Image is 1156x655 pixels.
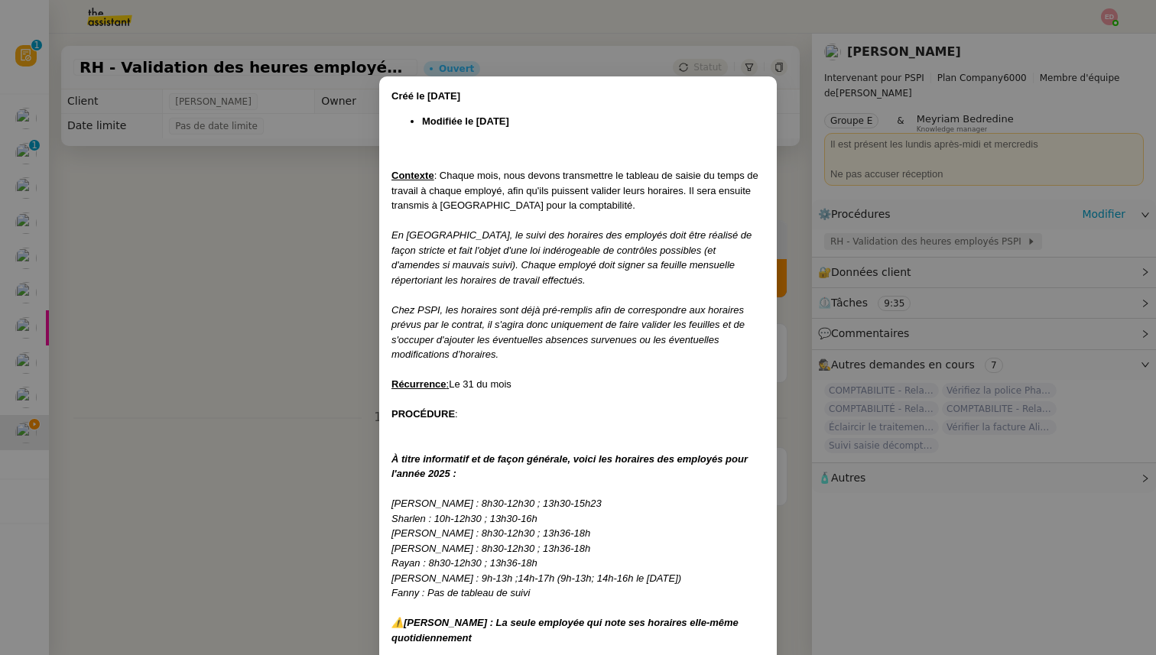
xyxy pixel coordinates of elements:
strong: Modifiée le [DATE] [422,115,509,127]
em: À titre informatif et de façon générale, voici les horaires des employés pour l'année 2025 : [391,453,748,480]
strong: Créé le [DATE] [391,90,460,102]
em: ⚠️[PERSON_NAME] : La seule employée qui note ses horaires elle-même quotidiennement [391,617,739,644]
em: En [GEOGRAPHIC_DATA], le suivi des horaires des employés doit être réalisé de façon stricte et fa... [391,229,752,286]
em: [PERSON_NAME] : 9h-13h ;14h-17h (9h-13h; 14h-16h le [DATE]) [391,572,681,584]
em: Rayan : 8h30-12h30 ; 13h36-18h [391,557,537,569]
em: Fanny : Pas de tableau de suivi [391,587,530,598]
em: Sharlen : 10h-12h30 ; 13h30-16h [391,513,537,524]
span: : Chaque mois, nous devons transmettre le tableau de saisie du temps de travail à chaque employé,... [391,170,758,211]
strong: PROCÉDURE [391,408,455,420]
span: : [455,408,458,420]
em: [PERSON_NAME] : 8h30-12h30 ; 13h36-18h [391,543,590,554]
u: : [446,378,450,390]
em: Chez PSPI, les horaires sont déjà pré-remplis afin de correspondre aux horaires prévus par le con... [391,304,745,361]
em: [PERSON_NAME] : 8h30-12h30 ; 13h30-15h23 [391,498,602,509]
em: [PERSON_NAME] : 8h30-12h30 ; 13h36-18h [391,527,590,539]
u: Récurrence [391,378,446,390]
u: Contexte [391,170,434,181]
span: Le 31 du mois [449,378,511,390]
